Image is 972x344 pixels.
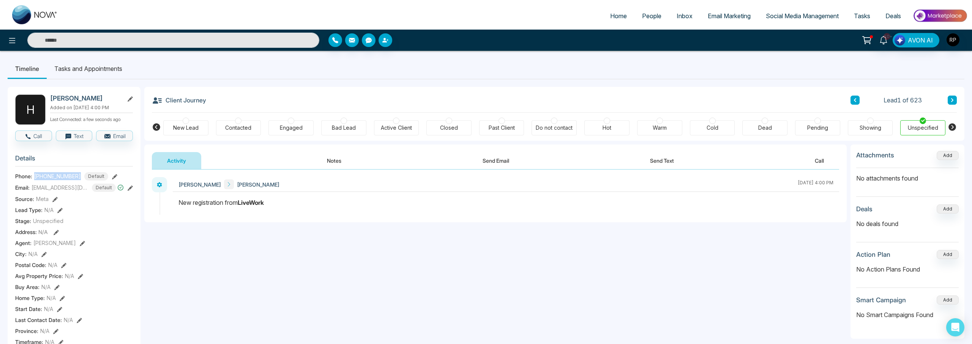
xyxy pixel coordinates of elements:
p: No deals found [856,219,959,228]
span: Meta [36,195,49,203]
h3: Smart Campaign [856,296,906,304]
a: Tasks [846,9,878,23]
span: [PHONE_NUMBER] [34,172,81,180]
div: Pending [807,124,828,132]
span: City : [15,250,27,258]
span: Default [92,184,116,192]
button: AVON AI [893,33,939,47]
button: Call [15,130,52,141]
div: New Lead [173,124,199,132]
span: Deals [885,12,901,20]
span: [EMAIL_ADDRESS][DOMAIN_NAME] [32,184,88,192]
span: Home Type : [15,294,45,302]
span: Default [84,172,108,181]
span: Source: [15,195,34,203]
span: Unspecified [33,217,63,225]
span: Phone: [15,172,32,180]
span: Start Date : [15,305,42,313]
a: 10+ [874,33,893,46]
div: [DATE] 4:00 PM [798,179,833,189]
span: N/A [65,272,74,280]
div: Cold [707,124,718,132]
div: Active Client [381,124,412,132]
button: Email [96,130,133,141]
li: Tasks and Appointments [47,58,130,79]
span: Lead Type: [15,206,43,214]
div: Bad Lead [332,124,356,132]
li: Timeline [8,58,47,79]
button: Activity [152,152,201,169]
span: N/A [48,261,57,269]
div: Past Client [489,124,515,132]
h2: [PERSON_NAME] [50,94,121,102]
span: Email Marketing [708,12,751,20]
a: Deals [878,9,909,23]
button: Add [937,250,959,259]
h3: Attachments [856,151,894,159]
div: Warm [653,124,667,132]
button: Add [937,151,959,160]
div: Dead [758,124,772,132]
span: Add [937,152,959,158]
p: No Smart Campaigns Found [856,310,959,319]
span: People [642,12,661,20]
button: Call [800,152,839,169]
a: People [634,9,669,23]
div: Engaged [280,124,303,132]
div: Open Intercom Messenger [946,318,964,336]
h3: Action Plan [856,251,890,258]
span: N/A [38,229,48,235]
div: Hot [603,124,611,132]
h3: Details [15,154,133,166]
span: Postal Code : [15,261,46,269]
a: Email Marketing [700,9,758,23]
span: Tasks [854,12,870,20]
div: Unspecified [908,124,938,132]
span: N/A [64,316,73,324]
span: 10+ [884,33,890,40]
img: Lead Flow [895,35,905,46]
a: Home [603,9,634,23]
a: Social Media Management [758,9,846,23]
img: Market-place.gif [912,7,967,24]
span: N/A [44,305,53,313]
button: Send Email [467,152,524,169]
span: N/A [40,327,49,335]
span: Social Media Management [766,12,839,20]
span: Email: [15,184,30,192]
span: Stage: [15,217,31,225]
button: Notes [312,152,357,169]
div: H [15,94,46,125]
span: N/A [44,206,54,214]
button: Add [937,295,959,305]
img: Nova CRM Logo [12,5,58,24]
p: Last Connected: a few seconds ago [50,115,133,123]
span: [PERSON_NAME] [33,239,76,247]
span: Buy Area : [15,283,39,291]
h3: Deals [856,205,873,213]
span: N/A [41,283,50,291]
div: Closed [440,124,458,132]
span: Last Contact Date : [15,316,62,324]
button: Add [937,204,959,214]
span: Province : [15,327,38,335]
p: Added on [DATE] 4:00 PM [50,104,133,111]
span: Agent: [15,239,32,247]
span: Avg Property Price : [15,272,63,280]
span: Inbox [677,12,693,20]
img: User Avatar [947,33,959,46]
p: No attachments found [856,168,959,183]
h3: Client Journey [152,94,206,106]
span: Home [610,12,627,20]
a: Inbox [669,9,700,23]
p: No Action Plans Found [856,265,959,274]
button: Send Text [635,152,689,169]
div: Contacted [225,124,251,132]
span: [PERSON_NAME] [178,181,221,188]
span: AVON AI [908,36,933,45]
span: N/A [28,250,38,258]
button: Text [56,130,93,141]
span: Lead 1 of 623 [884,96,922,105]
span: [PERSON_NAME] [237,181,279,188]
span: Address: [15,228,48,236]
